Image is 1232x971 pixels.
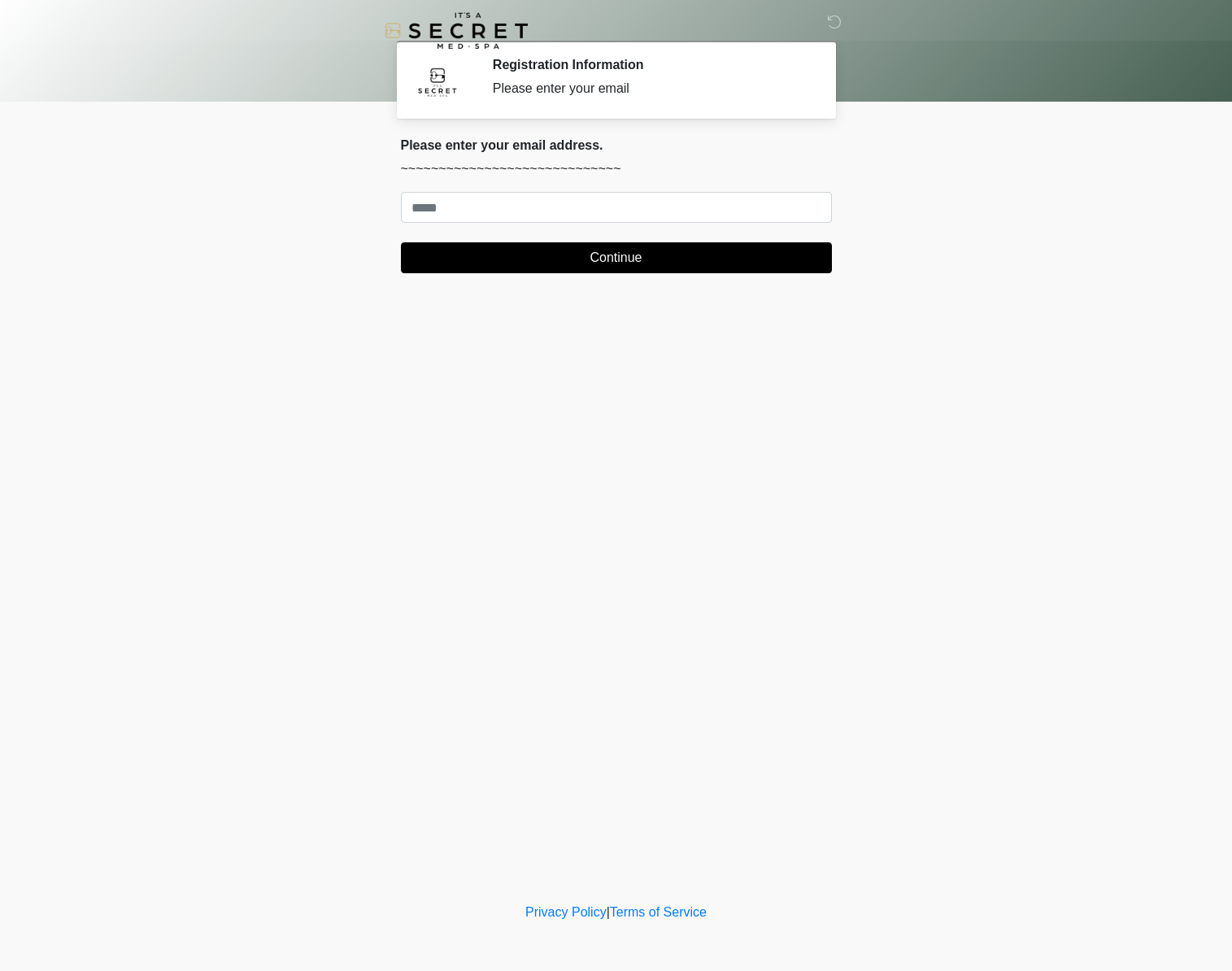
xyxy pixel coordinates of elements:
h2: Please enter your email address. [401,137,832,153]
img: Agent Avatar [413,57,462,106]
a: | [607,905,610,919]
p: ~~~~~~~~~~~~~~~~~~~~~~~~~~~~~ [401,159,832,179]
h2: Registration Information [493,57,808,72]
div: Please enter your email [493,79,808,98]
img: It's A Secret Med Spa Logo [385,12,528,49]
button: Continue [401,242,832,273]
a: Terms of Service [610,905,707,919]
a: Privacy Policy [525,905,607,919]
